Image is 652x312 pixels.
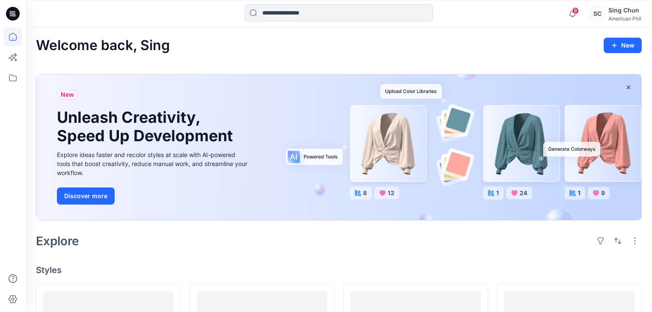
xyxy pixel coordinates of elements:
span: New [61,89,74,100]
h2: Welcome back, Sing [36,38,170,53]
button: New [604,38,642,53]
div: American Phil [608,15,641,22]
h4: Styles [36,265,642,275]
div: Explore ideas faster and recolor styles at scale with AI-powered tools that boost creativity, red... [57,150,249,177]
h2: Explore [36,234,79,248]
a: Discover more [57,187,249,205]
h1: Unleash Creativity, Speed Up Development [57,108,237,145]
div: Sing Chun [608,5,641,15]
span: 9 [572,7,579,14]
div: SC [590,6,605,21]
button: Discover more [57,187,115,205]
